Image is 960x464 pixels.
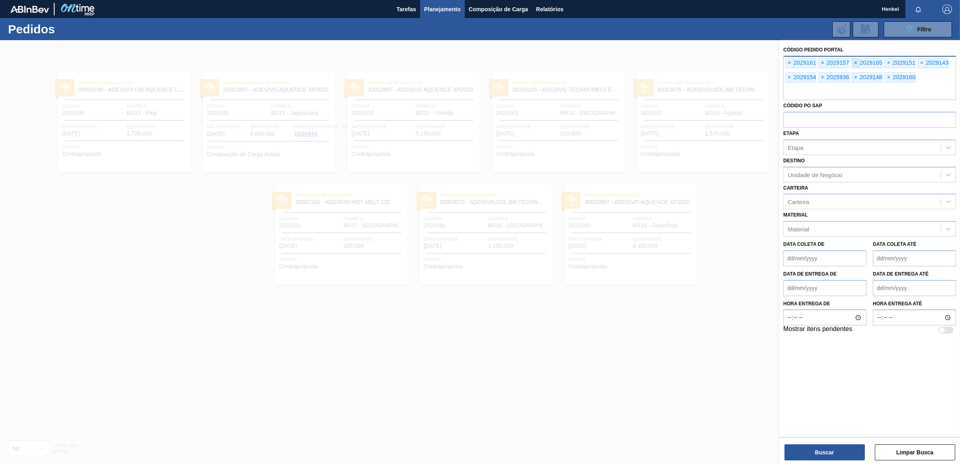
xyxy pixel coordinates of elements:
div: Importar Negociações dos Pedidos [832,21,850,37]
div: 2029160 [884,72,915,83]
span: × [819,73,826,82]
label: Material [783,212,808,218]
label: Data coleta de [783,241,824,247]
div: Material [788,226,809,233]
label: Data coleta até [873,241,916,247]
label: Hora entrega até [873,298,956,310]
span: × [852,73,860,82]
h1: Pedidos [8,25,132,34]
img: TNhmsLtSVTkK8tSr43FrP2fwEKptu5GPRR3wAAAABJRU5ErkJggg== [10,6,49,13]
div: 2029165 [852,58,882,68]
label: Códido PO SAP [783,103,822,108]
div: Carteira [788,198,809,205]
button: Filtro [884,21,952,37]
img: Logout [942,4,952,14]
label: Etapa [783,131,799,136]
label: Código Pedido Portal [783,47,844,53]
div: Etapa [788,144,803,151]
div: 2029154 [785,72,816,83]
input: dd/mm/yyyy [783,250,866,266]
span: Planejamento [424,4,461,14]
span: Relatórios [536,4,564,14]
div: 2029161 [785,58,816,68]
span: × [885,58,893,68]
div: 2029148 [852,72,882,83]
span: Composição de Carga [469,4,528,14]
span: × [819,58,826,68]
label: Hora entrega de [783,298,866,310]
button: Notificações [905,4,931,15]
label: Mostrar itens pendentes [783,325,852,335]
input: dd/mm/yyyy [873,280,956,296]
span: Tarefas [396,4,416,14]
span: × [786,58,793,68]
label: Data de Entrega de [783,271,837,277]
span: × [918,58,926,68]
span: Filtro [917,26,931,33]
span: × [786,73,793,82]
input: dd/mm/yyyy [783,280,866,296]
div: 2029143 [918,58,949,68]
div: 2025936 [818,72,849,83]
span: × [852,58,860,68]
label: Destino [783,158,805,164]
div: 2029157 [818,58,849,68]
label: Carteira [783,185,808,191]
span: × [885,73,893,82]
div: Unidade de Negócio [788,171,842,178]
label: Data de Entrega até [873,271,929,277]
div: Solicitação de Revisão de Pedidos [853,21,878,37]
input: dd/mm/yyyy [873,250,956,266]
div: 2029151 [884,58,915,68]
